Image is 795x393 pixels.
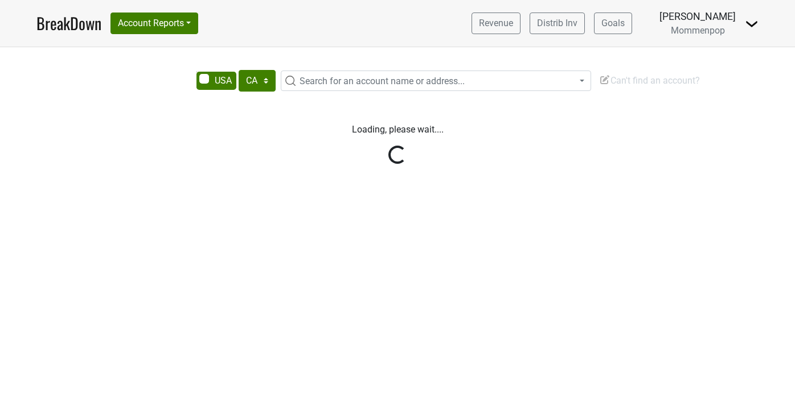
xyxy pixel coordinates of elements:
span: Can't find an account? [599,75,700,86]
img: Edit [599,74,610,85]
a: Revenue [472,13,521,34]
span: Mommenpop [671,25,725,36]
a: Goals [594,13,632,34]
a: Distrib Inv [530,13,585,34]
img: Dropdown Menu [745,17,759,31]
p: Loading, please wait.... [81,123,714,136]
div: [PERSON_NAME] [659,9,736,24]
a: BreakDown [36,11,101,35]
button: Account Reports [110,13,198,34]
span: Search for an account name or address... [300,76,465,86]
